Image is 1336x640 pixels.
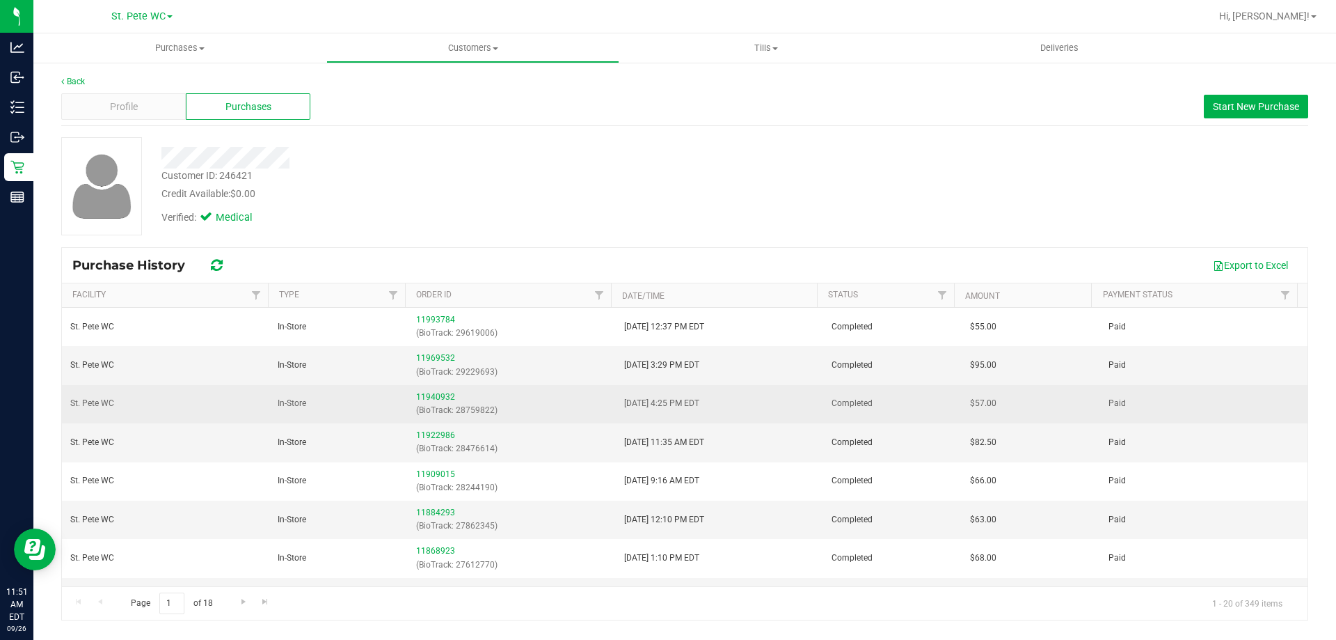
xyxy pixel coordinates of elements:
[111,10,166,22] span: St. Pete WC
[161,210,271,226] div: Verified:
[278,397,306,410] span: In-Store
[326,33,619,63] a: Customers
[828,290,858,299] a: Status
[832,320,873,334] span: Completed
[416,404,607,417] p: (BioTrack: 28759822)
[1021,42,1097,54] span: Deliveries
[382,283,405,307] a: Filter
[832,474,873,487] span: Completed
[70,359,114,372] span: St. Pete WC
[1108,552,1126,565] span: Paid
[624,552,699,565] span: [DATE] 1:10 PM EDT
[10,70,24,84] inline-svg: Inbound
[416,327,607,340] p: (BioTrack: 29619006)
[1219,10,1310,22] span: Hi, [PERSON_NAME]!
[110,100,138,114] span: Profile
[278,436,306,449] span: In-Store
[161,187,774,201] div: Credit Available:
[619,33,912,63] a: Tills
[10,40,24,54] inline-svg: Analytics
[278,513,306,526] span: In-Store
[1108,513,1126,526] span: Paid
[416,315,455,325] a: 11993784
[970,474,996,487] span: $66.00
[70,513,114,526] span: St. Pete WC
[620,42,912,54] span: Tills
[1213,101,1299,112] span: Start New Purchase
[1103,290,1172,299] a: Payment Status
[72,258,199,273] span: Purchase History
[245,283,268,307] a: Filter
[10,160,24,174] inline-svg: Retail
[230,188,255,199] span: $0.00
[1108,397,1126,410] span: Paid
[624,474,699,487] span: [DATE] 9:16 AM EDT
[70,320,114,334] span: St. Pete WC
[278,320,306,334] span: In-Store
[70,474,114,487] span: St. Pete WC
[61,77,85,86] a: Back
[416,520,607,533] p: (BioTrack: 27862345)
[624,513,704,526] span: [DATE] 12:10 PM EDT
[622,291,665,301] a: Date/Time
[1108,436,1126,449] span: Paid
[161,169,253,183] div: Customer ID: 246421
[624,436,704,449] span: [DATE] 11:35 AM EDT
[225,100,271,114] span: Purchases
[970,359,996,372] span: $95.00
[1108,320,1126,334] span: Paid
[10,130,24,144] inline-svg: Outbound
[6,623,27,634] p: 09/26
[33,42,326,54] span: Purchases
[233,593,253,611] a: Go to the next page
[14,529,56,570] iframe: Resource center
[416,559,607,572] p: (BioTrack: 27612770)
[1204,95,1308,118] button: Start New Purchase
[832,513,873,526] span: Completed
[416,481,607,494] p: (BioTrack: 28244190)
[970,320,996,334] span: $55.00
[10,100,24,114] inline-svg: Inventory
[33,33,326,63] a: Purchases
[6,586,27,623] p: 11:51 AM EDT
[970,552,996,565] span: $68.00
[624,359,699,372] span: [DATE] 3:29 PM EDT
[588,283,611,307] a: Filter
[913,33,1206,63] a: Deliveries
[10,190,24,204] inline-svg: Reports
[416,366,607,379] p: (BioTrack: 29229693)
[279,290,299,299] a: Type
[278,552,306,565] span: In-Store
[119,593,224,614] span: Page of 18
[255,593,276,611] a: Go to the last page
[416,546,455,556] a: 11868923
[416,430,455,440] a: 11922986
[832,436,873,449] span: Completed
[970,397,996,410] span: $57.00
[70,397,114,410] span: St. Pete WC
[70,552,114,565] span: St. Pete WC
[832,397,873,410] span: Completed
[70,436,114,449] span: St. Pete WC
[72,290,106,299] a: Facility
[278,474,306,487] span: In-Store
[1108,359,1126,372] span: Paid
[216,210,271,226] span: Medical
[970,513,996,526] span: $63.00
[416,469,455,479] a: 11909015
[1201,593,1294,614] span: 1 - 20 of 349 items
[416,508,455,517] a: 11884293
[1204,253,1297,277] button: Export to Excel
[416,442,607,455] p: (BioTrack: 28476614)
[970,436,996,449] span: $82.50
[159,593,184,614] input: 1
[931,283,954,307] a: Filter
[416,392,455,402] a: 11940932
[965,291,1000,301] a: Amount
[1108,474,1126,487] span: Paid
[278,359,306,372] span: In-Store
[416,290,452,299] a: Order ID
[327,42,619,54] span: Customers
[416,353,455,363] a: 11969532
[1274,283,1297,307] a: Filter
